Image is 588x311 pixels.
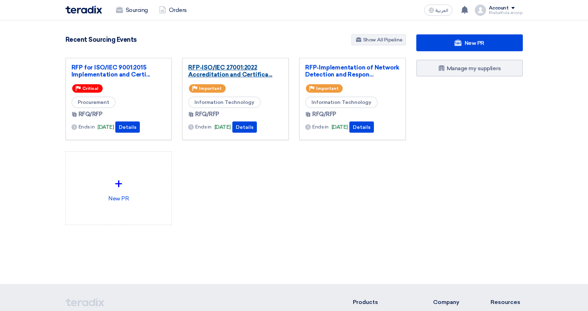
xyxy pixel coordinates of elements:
a: RFP-Implementation of Network Detection and Respon... [305,64,400,78]
span: [DATE] [214,123,231,131]
img: Teradix logo [66,6,102,14]
button: Details [115,121,140,133]
span: Critical [82,86,98,91]
li: Resources [491,298,523,306]
div: + [71,173,166,194]
span: Ends in [195,123,212,131]
a: Orders [153,2,192,18]
a: Show All Pipeline [351,34,406,45]
button: العربية [424,5,452,16]
a: RFP-ISO/IEC 27001:2022 Accreditation and Certifica... [188,64,283,78]
span: Important [199,86,221,91]
span: RFQ/RFP [312,110,336,119]
a: Manage my suppliers [416,60,523,77]
span: RFQ/RFP [78,110,103,119]
span: Information Technology [188,97,261,108]
div: Account [489,5,509,11]
div: New PR [71,157,166,219]
span: New PR [465,40,484,46]
span: RFQ/RFP [195,110,219,119]
div: Ithabathula anoop [489,11,523,15]
button: Details [232,121,257,133]
span: [DATE] [97,123,114,131]
h4: Recent Sourcing Events [66,36,137,44]
a: RFP for ISO/IEC 9001:2015 Implementation and Certi... [71,64,166,78]
li: Company [433,298,470,306]
span: العربية [436,8,448,13]
span: Procurement [71,97,116,108]
span: Ends in [312,123,329,131]
span: Important [316,86,339,91]
li: Products [353,298,412,306]
a: Sourcing [110,2,153,18]
span: Information Technology [305,97,378,108]
button: Details [349,121,374,133]
span: Ends in [78,123,95,131]
img: profile_test.png [475,5,486,16]
span: [DATE] [331,123,348,131]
